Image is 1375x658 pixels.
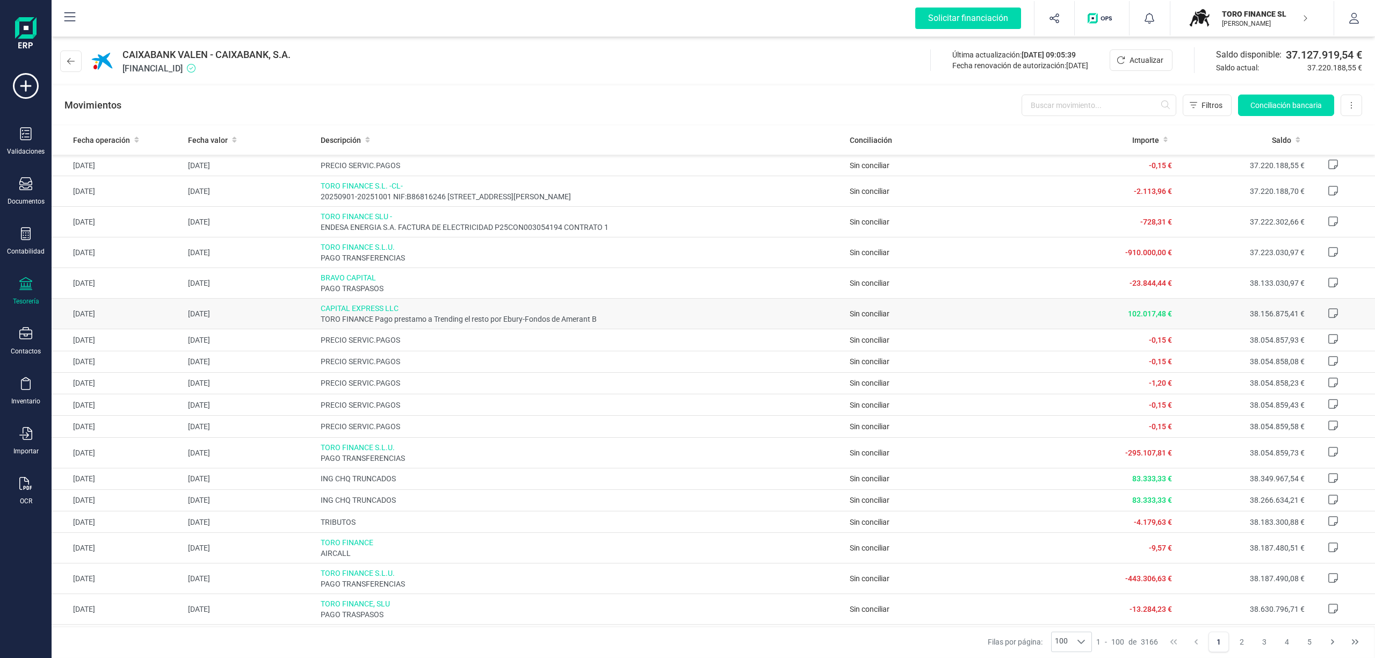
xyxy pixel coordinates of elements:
span: -13.284,23 € [1130,605,1172,613]
span: PRECIO SERVIC.PAGOS [321,356,842,367]
span: -295.107,81 € [1125,449,1172,457]
span: AIRCALL [321,548,842,559]
span: Sin conciliar [850,336,889,344]
span: 100 [1111,637,1124,647]
td: [DATE] [52,299,184,329]
span: PRECIO SERVIC.PAGOS [321,421,842,432]
td: [DATE] [52,268,184,299]
span: Saldo [1272,135,1291,146]
td: 37.220.188,55 € [1176,155,1308,176]
td: [DATE] [52,207,184,237]
div: OCR [20,497,32,505]
td: [DATE] [52,329,184,351]
button: TOTORO FINANCE SL[PERSON_NAME] [1183,1,1321,35]
span: PRECIO SERVIC.PAGOS [321,378,842,388]
div: Última actualización: [952,49,1088,60]
p: [PERSON_NAME] [1222,19,1308,28]
span: Conciliación bancaria [1250,100,1322,111]
span: Conciliación [850,135,892,146]
td: 38.187.490,08 € [1176,563,1308,594]
span: PAGO TRANSFERENCIAS [321,252,842,263]
span: ENDESA ENERGIA S.A. FACTURA DE ELECTRICIDAD P25CON003054194 CONTRATO 1 [321,222,842,233]
td: [DATE] [52,176,184,207]
span: BRAVO CAPITAL [321,272,842,283]
div: Importar [13,447,39,455]
span: Fecha valor [188,135,228,146]
td: [DATE] [52,416,184,437]
td: 38.349.967,54 € [1176,468,1308,489]
td: [DATE] [184,299,316,329]
td: 38.054.858,08 € [1176,351,1308,372]
span: ING CHQ TRUNCADOS [321,473,842,484]
td: [DATE] [52,594,184,625]
div: Fecha renovación de autorización: [952,60,1088,71]
div: Inventario [11,397,40,406]
button: Next Page [1322,632,1343,652]
span: TORO FINANCE Pago prestamo a Trending el resto por Ebury-Fondos de Amerant B [321,314,842,324]
span: Sin conciliar [850,401,889,409]
span: 83.333,33 € [1132,496,1172,504]
div: Tesorería [13,297,39,306]
td: [DATE] [184,372,316,394]
span: PRECIO SERVIC.PAGOS [321,160,842,171]
div: Contabilidad [7,247,45,256]
span: -2.113,96 € [1134,187,1172,196]
span: TORO FINANCE [321,537,842,548]
td: [DATE] [184,489,316,511]
td: 38.187.480,51 € [1176,533,1308,563]
button: Previous Page [1186,632,1206,652]
button: Filtros [1183,95,1232,116]
td: [DATE] [184,511,316,533]
td: [DATE] [184,207,316,237]
span: Sin conciliar [850,574,889,583]
button: First Page [1163,632,1184,652]
button: Page 2 [1232,632,1252,652]
span: 3166 [1141,637,1158,647]
td: [DATE] [52,625,184,655]
td: [DATE] [184,329,316,351]
span: PAGO TRANSFERENCIAS [321,579,842,589]
span: PRECIO SERVIC.PAGOS [321,400,842,410]
p: TORO FINANCE SL [1222,9,1308,19]
td: [DATE] [184,237,316,268]
span: 1 [1096,637,1101,647]
td: [DATE] [184,268,316,299]
span: Sin conciliar [850,248,889,257]
span: 37.220.188,55 € [1307,62,1362,73]
span: Sin conciliar [850,422,889,431]
span: -0,15 € [1149,336,1172,344]
span: Sin conciliar [850,496,889,504]
span: Filtros [1202,100,1222,111]
td: [DATE] [52,468,184,489]
span: TORO FINANCE S.L.U. [321,442,842,453]
td: 38.054.857,93 € [1176,329,1308,351]
td: [DATE] [52,533,184,563]
div: Validaciones [7,147,45,156]
td: [DATE] [184,394,316,416]
span: Saldo disponible: [1216,48,1282,61]
span: Sin conciliar [850,187,889,196]
span: 20250901-20251001 NIF:B86816246 [STREET_ADDRESS][PERSON_NAME] [321,191,842,202]
td: 37.220.188,70 € [1176,176,1308,207]
span: ING CHQ TRUNCADOS [321,495,842,505]
span: -443.306,63 € [1125,574,1172,583]
td: 37.222.302,66 € [1176,207,1308,237]
span: -0,15 € [1149,357,1172,366]
input: Buscar movimiento... [1022,95,1176,116]
span: PAGO TRASPASOS [321,609,842,620]
span: TORO FINANCE, SLU [321,598,842,609]
td: [DATE] [52,155,184,176]
span: Sin conciliar [850,518,889,526]
span: -4.179,63 € [1134,518,1172,526]
button: Page 3 [1254,632,1275,652]
span: 102.017,48 € [1128,309,1172,318]
span: -0,15 € [1149,401,1172,409]
span: PAGO TRASPASOS [321,283,842,294]
td: [DATE] [52,489,184,511]
button: Page 5 [1299,632,1320,652]
img: Logo de OPS [1088,13,1116,24]
td: [DATE] [52,563,184,594]
td: [DATE] [52,237,184,268]
td: [DATE] [184,416,316,437]
span: TORO FINANCE S.L.U. [321,568,842,579]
